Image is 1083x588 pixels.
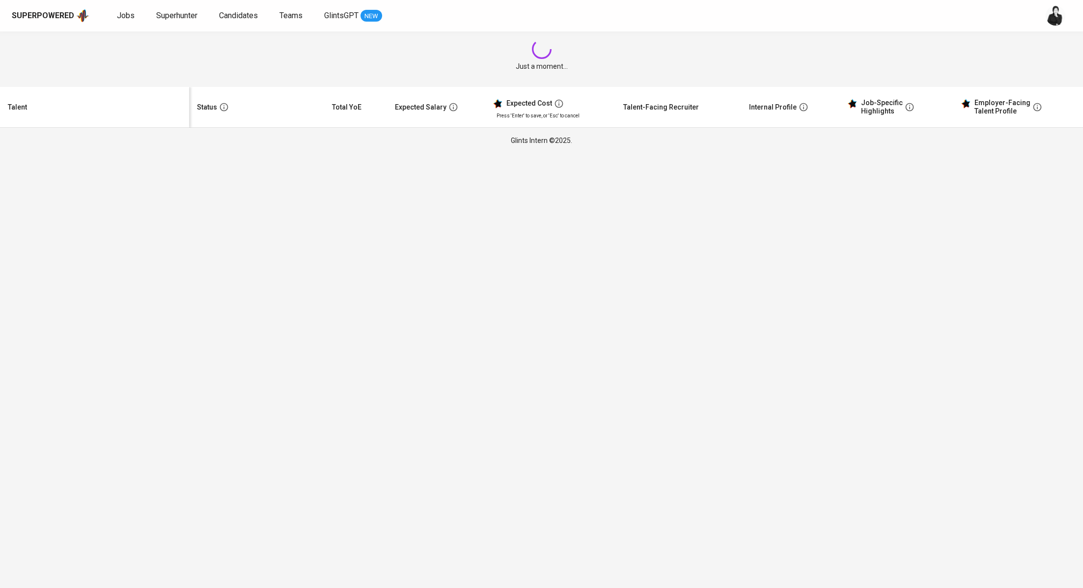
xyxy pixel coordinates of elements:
a: Superhunter [156,10,199,22]
div: Superpowered [12,10,74,22]
img: glints_star.svg [961,99,971,109]
img: glints_star.svg [493,99,502,109]
a: Candidates [219,10,260,22]
div: Employer-Facing Talent Profile [974,99,1030,116]
a: GlintsGPT NEW [324,10,382,22]
div: Expected Cost [506,99,552,108]
div: Internal Profile [749,101,797,113]
span: GlintsGPT [324,11,359,20]
img: app logo [76,8,89,23]
div: Status [197,101,217,113]
img: medwi@glints.com [1046,6,1065,26]
span: Just a moment... [516,61,568,71]
span: Teams [279,11,303,20]
a: Teams [279,10,305,22]
div: Expected Salary [395,101,446,113]
span: Candidates [219,11,258,20]
img: glints_star.svg [847,99,857,109]
p: Press 'Enter' to save, or 'Esc' to cancel [497,112,608,119]
div: Total YoE [332,101,361,113]
div: Job-Specific Highlights [861,99,903,116]
div: Talent [8,101,27,113]
a: Superpoweredapp logo [12,8,89,23]
span: NEW [361,11,382,21]
div: Talent-Facing Recruiter [623,101,699,113]
a: Jobs [117,10,137,22]
span: Jobs [117,11,135,20]
span: Superhunter [156,11,197,20]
